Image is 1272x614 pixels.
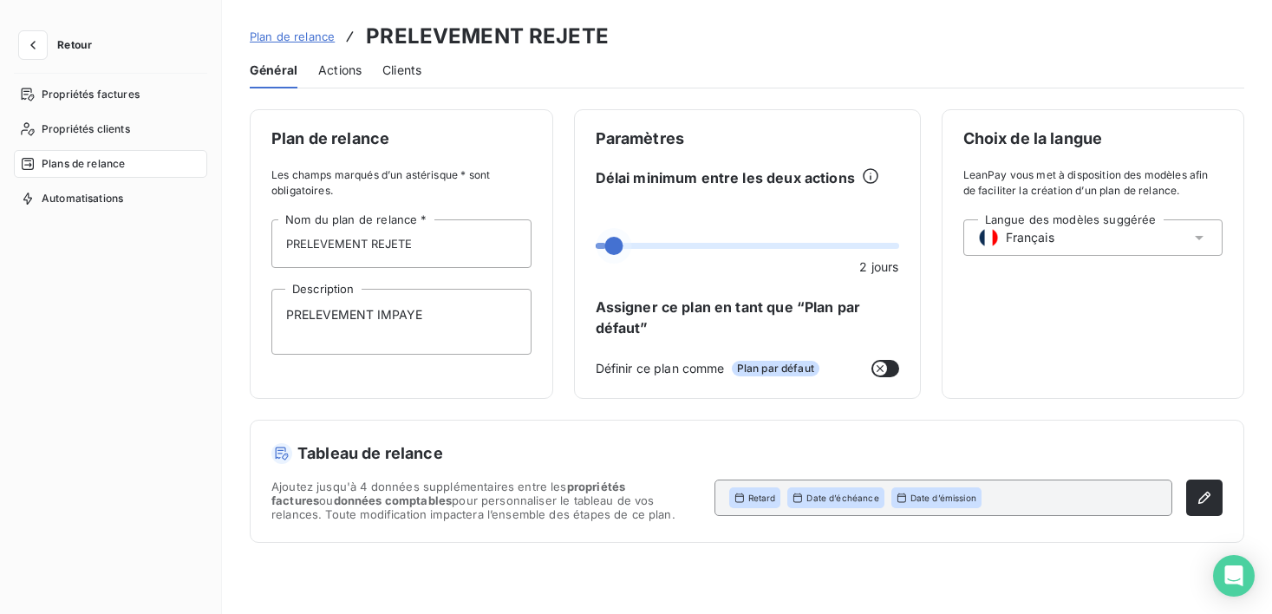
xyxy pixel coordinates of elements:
[271,167,532,199] span: Les champs marqués d’un astérisque * sont obligatoires.
[57,40,92,50] span: Retour
[963,167,1223,199] span: LeanPay vous met à disposition des modèles afin de faciliter la création d’un plan de relance.
[271,219,532,268] input: placeholder
[14,115,207,143] a: Propriétés clients
[1213,555,1255,597] div: Open Intercom Messenger
[366,21,609,52] h3: PRELEVEMENT REJETE
[910,492,976,504] span: Date d’émission
[250,29,335,43] span: Plan de relance
[806,492,878,504] span: Date d’échéance
[318,62,362,79] span: Actions
[42,156,125,172] span: Plans de relance
[596,131,899,147] span: Paramètres
[1006,229,1054,246] span: Français
[334,493,453,507] span: données comptables
[748,492,776,504] span: Retard
[859,258,898,276] span: 2 jours
[963,131,1223,147] span: Choix de la langue
[382,62,421,79] span: Clients
[596,359,725,377] span: Définir ce plan comme
[271,441,1223,466] h5: Tableau de relance
[250,62,297,79] span: Général
[250,28,335,45] a: Plan de relance
[271,480,625,507] span: propriétés factures
[42,87,140,102] span: Propriétés factures
[14,81,207,108] a: Propriétés factures
[14,185,207,212] a: Automatisations
[596,297,899,338] span: Assigner ce plan en tant que “Plan par défaut”
[42,191,123,206] span: Automatisations
[596,167,855,188] span: Délai minimum entre les deux actions
[271,289,532,355] textarea: PRELEVEMENT IMPAYE
[271,131,532,147] span: Plan de relance
[14,150,207,178] a: Plans de relance
[732,361,819,376] span: Plan par défaut
[42,121,130,137] span: Propriétés clients
[271,480,701,521] span: Ajoutez jusqu'à 4 données supplémentaires entre les ou pour personnaliser le tableau de vos relan...
[14,31,106,59] button: Retour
